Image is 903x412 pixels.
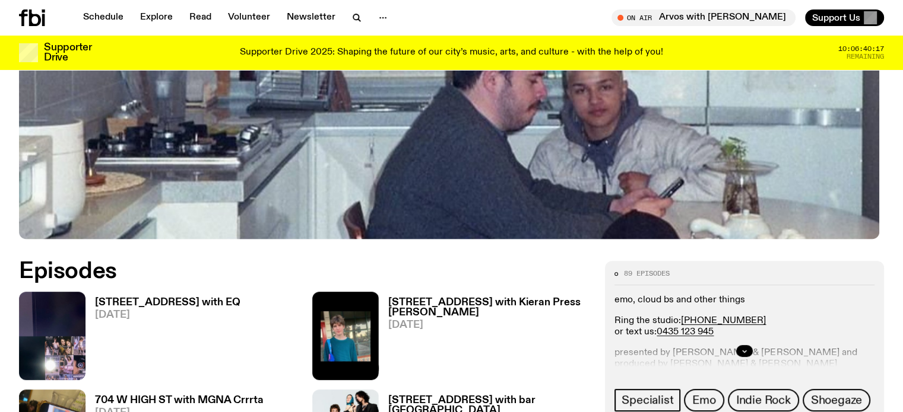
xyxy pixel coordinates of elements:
a: Volunteer [221,9,277,26]
a: Explore [133,9,180,26]
p: Ring the studio: or text us: [614,315,875,337]
a: 0435 123 945 [657,327,714,337]
span: Shoegaze [811,394,862,407]
span: Indie Rock [736,394,791,407]
h3: 704 W HIGH ST with MGNA Crrrta [95,395,264,405]
p: Supporter Drive 2025: Shaping the future of our city’s music, arts, and culture - with the help o... [240,47,663,58]
span: 89 episodes [624,270,670,277]
h3: [STREET_ADDRESS] with EQ [95,298,240,308]
span: [DATE] [95,310,240,320]
a: [STREET_ADDRESS] with Kieran Press [PERSON_NAME][DATE] [379,298,591,380]
a: Specialist [614,389,680,411]
a: Emo [684,389,724,411]
span: Support Us [812,12,860,23]
a: [STREET_ADDRESS] with EQ[DATE] [85,298,240,380]
span: Remaining [847,53,884,60]
h3: [STREET_ADDRESS] with Kieran Press [PERSON_NAME] [388,298,591,318]
span: 10:06:40:17 [838,46,884,52]
a: Shoegaze [803,389,870,411]
a: Indie Rock [728,389,799,411]
p: emo, cloud bs and other things [614,294,875,305]
button: Support Us [805,9,884,26]
a: Newsletter [280,9,343,26]
span: Specialist [622,394,673,407]
span: [DATE] [388,320,591,330]
h2: Episodes [19,261,591,282]
button: On AirArvos with [PERSON_NAME] [611,9,796,26]
a: Schedule [76,9,131,26]
a: [PHONE_NUMBER] [681,315,766,325]
a: Read [182,9,218,26]
h3: Supporter Drive [44,43,91,63]
span: Emo [692,394,715,407]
